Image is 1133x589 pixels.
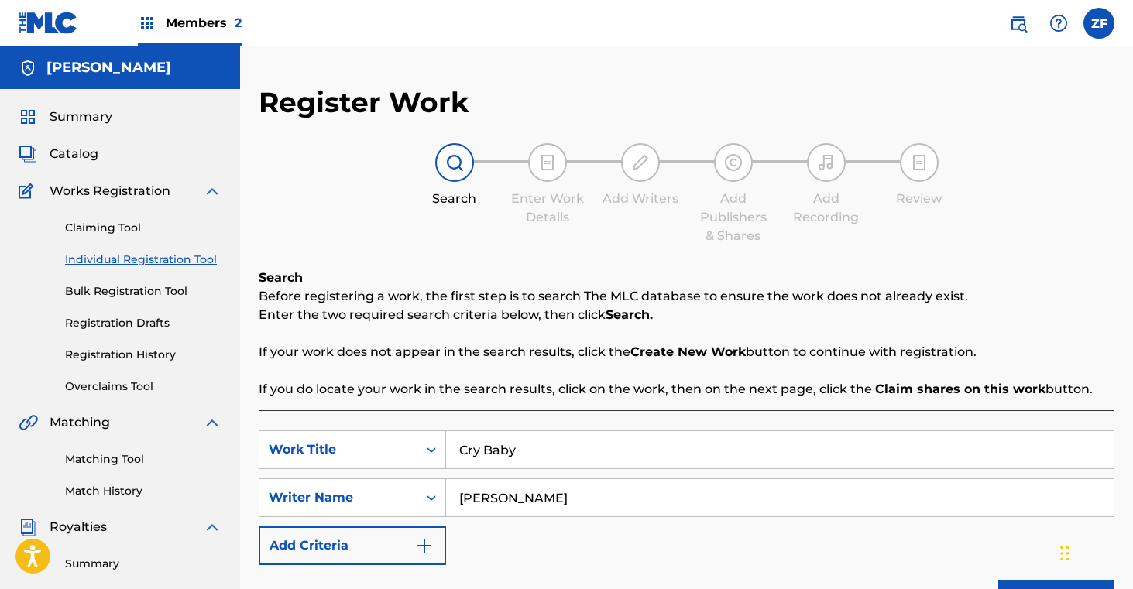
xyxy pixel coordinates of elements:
span: Catalog [50,145,98,163]
img: Matching [19,413,38,432]
span: Royalties [50,518,107,536]
div: Add Recording [788,190,865,227]
img: 9d2ae6d4665cec9f34b9.svg [415,536,434,555]
div: Search [416,190,493,208]
a: Matching Tool [65,451,221,467]
a: SummarySummary [19,108,112,126]
img: expand [203,413,221,432]
img: step indicator icon for Add Writers [631,153,650,172]
a: Bulk Registration Tool [65,283,221,300]
a: Overclaims Tool [65,378,221,395]
p: If your work does not appear in the search results, click the button to continue with registration. [259,343,1114,361]
p: Enter the two required search criteria below, then click [259,306,1114,324]
span: Summary [50,108,112,126]
a: Match History [65,483,221,499]
img: Works Registration [19,182,39,200]
a: Registration Drafts [65,315,221,331]
a: CatalogCatalog [19,145,98,163]
a: Individual Registration Tool [65,252,221,268]
strong: Claim shares on this work [875,382,1045,396]
strong: Create New Work [630,344,746,359]
img: help [1049,14,1068,33]
b: Search [259,270,303,285]
img: step indicator icon for Search [445,153,464,172]
img: step indicator icon for Enter Work Details [538,153,557,172]
div: Add Publishers & Shares [695,190,772,245]
img: search [1009,14,1028,33]
div: Writer Name [269,488,408,507]
div: Help [1043,8,1074,39]
p: Before registering a work, the first step is to search The MLC database to ensure the work does n... [259,287,1114,306]
span: Members [166,14,242,32]
span: 2 [235,15,242,30]
p: If you do locate your work in the search results, click on the work, then on the next page, click... [259,380,1114,399]
iframe: Resource Center [1090,371,1133,495]
img: step indicator icon for Review [910,153,929,172]
img: Top Rightsholders [138,14,156,33]
img: Catalog [19,145,37,163]
img: expand [203,182,221,200]
div: User Menu [1083,8,1114,39]
iframe: Chat Widget [1056,515,1133,589]
img: Summary [19,108,37,126]
a: Claiming Tool [65,220,221,236]
h5: Zoe Jean Fowler [46,59,171,77]
div: Enter Work Details [509,190,586,227]
a: Summary [65,556,221,572]
div: Review [881,190,958,208]
img: step indicator icon for Add Publishers & Shares [724,153,743,172]
img: Royalties [19,518,37,536]
button: Add Criteria [259,526,446,565]
img: expand [203,518,221,536]
img: MLC Logo [19,12,78,34]
div: Work Title [269,440,408,459]
span: Matching [50,413,110,432]
a: Public Search [1003,8,1034,39]
img: step indicator icon for Add Recording [817,153,836,172]
a: Registration History [65,347,221,363]
div: Add Writers [602,190,679,208]
strong: Search. [606,307,653,322]
img: Accounts [19,59,37,77]
h2: Register Work [259,85,469,120]
div: Drag [1060,530,1069,577]
span: Works Registration [50,182,170,200]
